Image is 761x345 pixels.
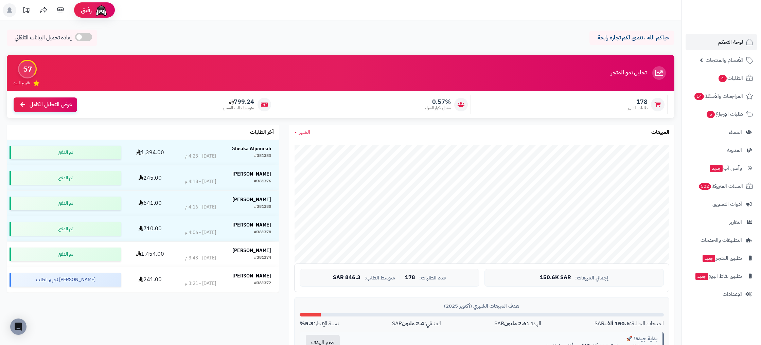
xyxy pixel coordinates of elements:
[686,232,757,248] a: التطبيقات والخدمات
[698,181,743,191] span: السلات المتروكة
[14,97,77,112] a: عرض التحليل الكامل
[706,109,743,119] span: طلبات الإرجاع
[254,280,271,287] div: #381372
[698,182,711,190] span: 502
[694,92,704,100] span: 14
[686,106,757,122] a: طلبات الإرجاع5
[294,128,310,136] a: الشهر
[232,272,271,279] strong: [PERSON_NAME]
[686,250,757,266] a: تطبيق المتجرجديد
[695,271,742,281] span: تطبيق نقاط البيع
[715,14,755,28] img: logo-2.png
[540,275,571,281] span: 150.6K SAR
[575,275,608,281] span: إجمالي المبيعات:
[604,320,630,328] strong: 150.6 ألف
[10,248,121,261] div: تم الدفع
[651,129,669,135] h3: المبيعات
[686,160,757,176] a: وآتس آبجديد
[365,275,395,281] span: متوسط الطلب:
[695,273,708,280] span: جديد
[10,146,121,159] div: تم الدفع
[694,91,743,101] span: المراجعات والأسئلة
[686,142,757,158] a: المدونة
[703,255,715,262] span: جديد
[392,320,441,328] div: المتبقي: SAR
[185,153,216,160] div: [DATE] - 4:23 م
[223,105,254,111] span: متوسط طلب العميل
[232,247,271,254] strong: [PERSON_NAME]
[402,320,424,328] strong: 2.4 مليون
[712,199,742,209] span: أدوات التسويق
[706,110,715,118] span: 5
[223,98,254,106] span: 799.24
[686,124,757,140] a: العملاء
[232,170,271,178] strong: [PERSON_NAME]
[611,70,647,76] h3: تحليل نمو المتجر
[425,98,451,106] span: 0.57%
[504,320,527,328] strong: 2.6 مليون
[185,204,216,211] div: [DATE] - 4:16 م
[702,253,742,263] span: تطبيق المتجر
[124,216,177,241] td: 710.00
[232,196,271,203] strong: [PERSON_NAME]
[405,275,415,281] span: 178
[14,80,30,86] span: تقييم النمو
[628,98,648,106] span: 178
[729,127,742,137] span: العملاء
[94,3,108,17] img: ai-face.png
[185,280,216,287] div: [DATE] - 3:21 م
[718,37,743,47] span: لوحة التحكم
[706,55,743,65] span: الأقسام والمنتجات
[729,217,742,227] span: التقارير
[718,73,743,83] span: الطلبات
[124,242,177,267] td: 1,454.00
[254,153,271,160] div: #381383
[30,101,72,109] span: عرض التحليل الكامل
[686,178,757,194] a: السلات المتروكة502
[300,320,314,328] strong: 5.8%
[718,74,727,82] span: 4
[81,6,92,14] span: رفيق
[686,88,757,104] a: المراجعات والأسئلة14
[10,319,26,335] div: Open Intercom Messenger
[686,268,757,284] a: تطبيق نقاط البيعجديد
[686,214,757,230] a: التقارير
[727,145,742,155] span: المدونة
[710,165,723,172] span: جديد
[254,255,271,261] div: #381374
[686,34,757,50] a: لوحة التحكم
[333,275,360,281] span: 846.3 SAR
[250,129,274,135] h3: آخر الطلبات
[351,335,657,342] div: بداية جيدة! 🚀
[709,163,742,173] span: وآتس آب
[300,303,664,310] div: هدف المبيعات الشهري (أكتوبر 2025)
[10,273,121,287] div: [PERSON_NAME] تجهيز الطلب
[124,267,177,292] td: 241.00
[232,221,271,229] strong: [PERSON_NAME]
[185,229,216,236] div: [DATE] - 4:06 م
[300,320,339,328] div: نسبة الإنجاز:
[686,70,757,86] a: الطلبات4
[232,145,271,152] strong: Sheaka Aljomeah
[425,105,451,111] span: معدل تكرار الشراء
[10,171,121,185] div: تم الدفع
[10,222,121,236] div: تم الدفع
[185,178,216,185] div: [DATE] - 4:18 م
[595,34,669,42] p: حياكم الله ، نتمنى لكم تجارة رابحة
[686,286,757,302] a: الإعدادات
[185,255,216,261] div: [DATE] - 3:43 م
[701,235,742,245] span: التطبيقات والخدمات
[419,275,446,281] span: عدد الطلبات:
[595,320,664,328] div: المبيعات الحالية: SAR
[494,320,541,328] div: الهدف: SAR
[254,204,271,211] div: #381380
[254,229,271,236] div: #381378
[686,196,757,212] a: أدوات التسويق
[124,140,177,165] td: 1,394.00
[15,34,72,42] span: إعادة تحميل البيانات التلقائي
[124,165,177,190] td: 245.00
[299,128,310,136] span: الشهر
[399,275,401,280] span: |
[628,105,648,111] span: طلبات الشهر
[254,178,271,185] div: #381376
